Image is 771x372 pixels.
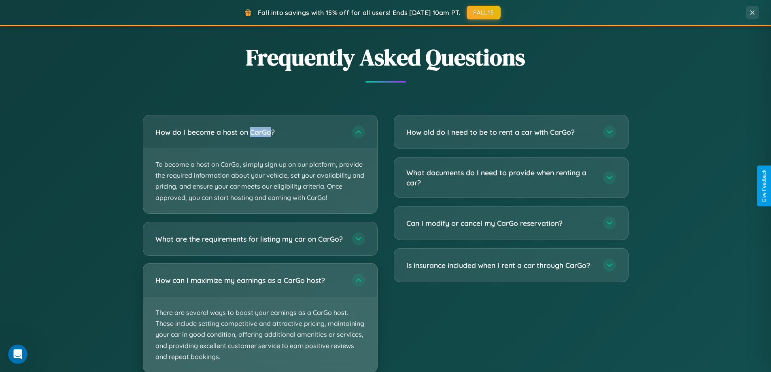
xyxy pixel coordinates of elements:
[761,170,767,202] div: Give Feedback
[406,168,595,187] h3: What documents do I need to provide when renting a car?
[467,6,501,19] button: FALL15
[155,127,344,137] h3: How do I become a host on CarGo?
[406,127,595,137] h3: How old do I need to be to rent a car with CarGo?
[155,234,344,244] h3: What are the requirements for listing my car on CarGo?
[155,275,344,285] h3: How can I maximize my earnings as a CarGo host?
[8,344,28,364] iframe: Intercom live chat
[406,218,595,228] h3: Can I modify or cancel my CarGo reservation?
[406,260,595,270] h3: Is insurance included when I rent a car through CarGo?
[143,42,629,73] h2: Frequently Asked Questions
[258,9,461,17] span: Fall into savings with 15% off for all users! Ends [DATE] 10am PT.
[143,149,377,213] p: To become a host on CarGo, simply sign up on our platform, provide the required information about...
